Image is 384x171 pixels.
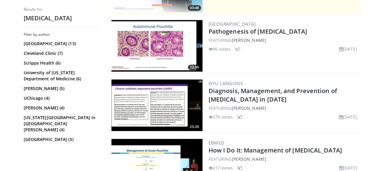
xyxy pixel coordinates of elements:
[24,7,101,12] p: Results for:
[24,105,100,111] a: [PERSON_NAME] (4)
[24,14,101,22] h2: [MEDICAL_DATA]
[209,80,243,86] a: NYU Langone
[209,46,230,52] li: 96 views
[111,20,202,72] img: 92323820-38d2-4c76-9988-bd2fa1013789.300x170_q85_crop-smart_upscale.jpg
[209,27,307,35] a: Pathogenesis of [MEDICAL_DATA]
[209,87,337,103] a: Diagnosis, Management, and Prevention of [MEDICAL_DATA] in [DATE]
[232,105,266,111] a: [PERSON_NAME]
[236,165,243,171] li: 3
[234,46,240,52] li: 1
[209,114,233,120] li: 270 views
[209,156,359,162] div: FEATURING
[24,32,101,37] h3: Filter by author:
[209,146,342,154] a: How I Do It: Management of [MEDICAL_DATA]
[188,5,201,11] span: 03:48
[24,136,100,142] a: [GEOGRAPHIC_DATA] (3)
[188,124,201,129] span: 23:26
[339,165,357,171] li: [DATE]
[24,115,100,133] a: [US_STATE][GEOGRAPHIC_DATA] in [GEOGRAPHIC_DATA][PERSON_NAME] (4)
[24,85,100,92] a: [PERSON_NAME] (5)
[339,114,357,120] li: [DATE]
[236,114,243,120] li: 3
[24,41,100,47] a: [GEOGRAPHIC_DATA] (13)
[232,156,266,162] a: [PERSON_NAME]
[339,46,357,52] li: [DATE]
[232,37,266,43] a: [PERSON_NAME]
[24,60,100,66] a: Scripps Health (6)
[188,65,201,70] span: 22:36
[209,37,359,43] div: FEATURING
[111,20,202,72] a: 22:36
[209,165,233,171] li: 217 views
[111,79,202,131] a: 23:26
[24,50,100,56] a: Cleveland Clinic (7)
[209,105,359,111] div: FEATURING
[111,79,202,131] img: 1a171440-c039-4334-9498-c37888e1e1ce.300x170_q85_crop-smart_upscale.jpg
[24,70,100,82] a: University of [US_STATE] Department of Medicine (6)
[209,21,256,27] a: [GEOGRAPHIC_DATA]
[24,95,100,101] a: UChicago (4)
[209,140,225,146] a: EBMed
